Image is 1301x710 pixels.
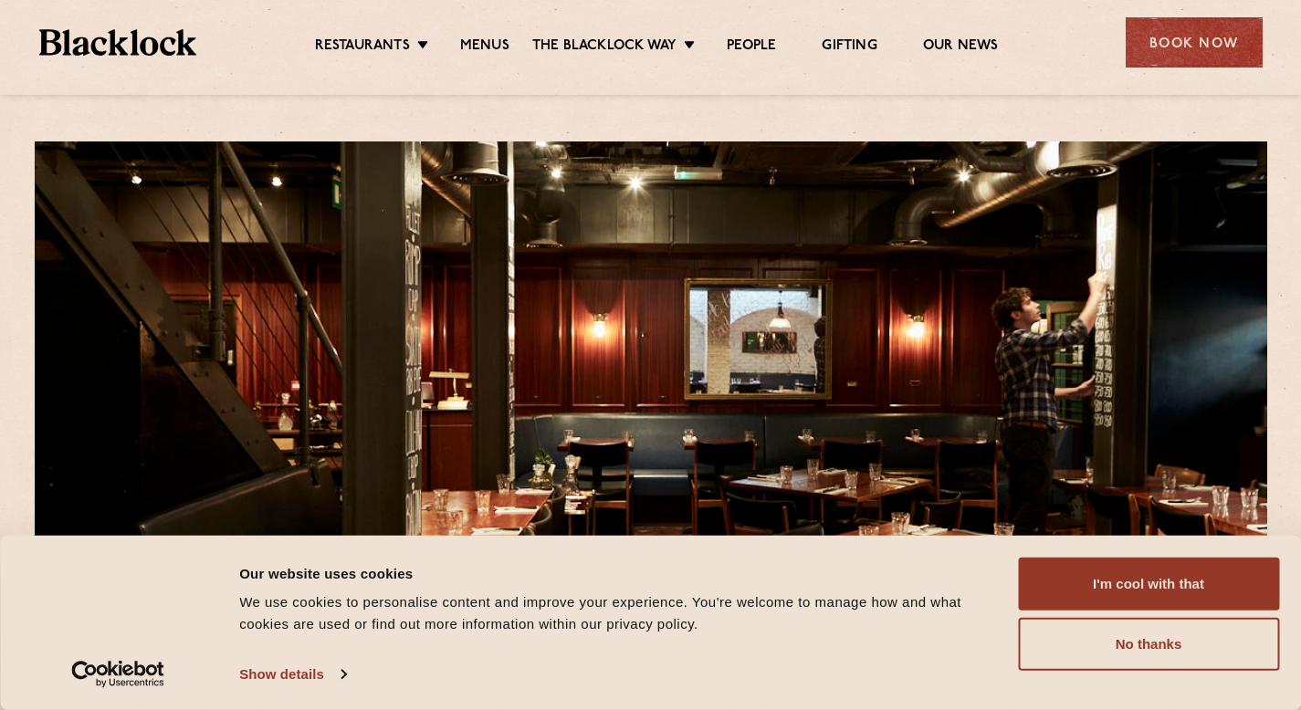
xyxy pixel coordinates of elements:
a: People [727,37,776,57]
a: Gifting [822,37,876,57]
button: I'm cool with that [1018,558,1279,611]
a: Menus [460,37,509,57]
div: We use cookies to personalise content and improve your experience. You're welcome to manage how a... [239,591,997,635]
a: Our News [923,37,999,57]
a: Show details [239,661,345,688]
div: Our website uses cookies [239,562,997,584]
div: Book Now [1126,17,1263,68]
button: No thanks [1018,618,1279,671]
img: BL_Textured_Logo-footer-cropped.svg [39,29,197,56]
a: Restaurants [315,37,410,57]
a: The Blacklock Way [532,37,677,57]
a: Usercentrics Cookiebot - opens in a new window [38,661,198,688]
